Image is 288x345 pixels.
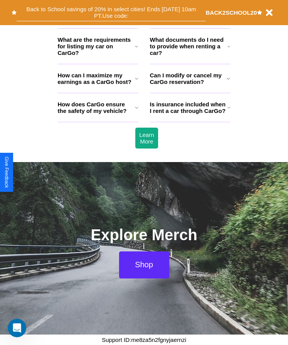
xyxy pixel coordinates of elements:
[8,319,26,337] iframe: Intercom live chat
[135,128,158,149] button: Learn More
[206,9,257,16] b: BACK2SCHOOL20
[150,36,228,56] h3: What documents do I need to provide when renting a car?
[150,101,227,114] h3: Is insurance included when I rent a car through CarGo?
[150,72,227,85] h3: Can I modify or cancel my CarGo reservation?
[58,101,135,114] h3: How does CarGo ensure the safety of my vehicle?
[102,335,186,345] p: Support ID: me8za5n2fgnyjaernzi
[119,251,169,278] a: Shop
[17,4,206,21] button: Back to School savings of 20% in select cities! Ends [DATE] 10am PT.Use code:
[91,219,198,251] h2: Explore Merch
[58,72,135,85] h3: How can I maximize my earnings as a CarGo host?
[58,36,135,56] h3: What are the requirements for listing my car on CarGo?
[4,157,9,188] div: Give Feedback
